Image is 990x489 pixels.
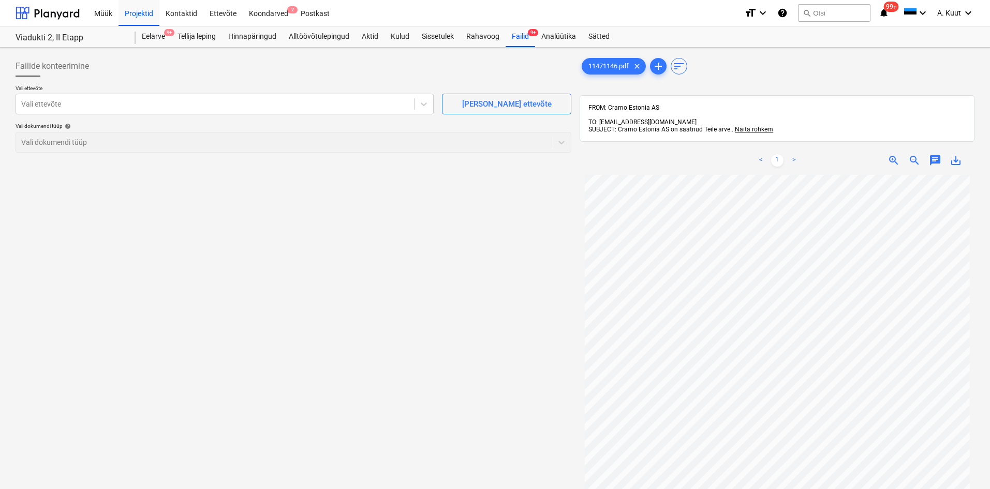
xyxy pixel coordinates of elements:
p: Vali ettevõte [16,85,434,94]
span: save_alt [950,154,962,167]
a: Eelarve9+ [136,26,171,47]
a: Alltöövõtulepingud [283,26,356,47]
a: Previous page [755,154,767,167]
i: format_size [744,7,757,19]
div: Vestlusvidin [938,439,990,489]
span: search [803,9,811,17]
button: Otsi [798,4,870,22]
span: zoom_out [908,154,921,167]
span: FROM: Cramo Estonia AS [588,104,659,111]
div: Vali dokumendi tüüp [16,123,571,129]
i: Abikeskus [777,7,788,19]
span: zoom_in [888,154,900,167]
span: SUBJECT: Cramo Estonia AS on saatnud Teile arve [588,126,730,133]
span: sort [673,60,685,72]
div: Eelarve [136,26,171,47]
a: Rahavoog [460,26,506,47]
span: TO: [EMAIL_ADDRESS][DOMAIN_NAME] [588,118,697,126]
a: Sätted [582,26,616,47]
span: 9+ [164,29,174,36]
span: 9+ [528,29,538,36]
span: Näita rohkem [735,126,773,133]
a: Sissetulek [416,26,460,47]
span: 11471146.pdf [582,63,635,70]
i: keyboard_arrow_down [962,7,974,19]
div: [PERSON_NAME] ettevõte [462,97,552,111]
span: 2 [287,6,298,13]
span: Failide konteerimine [16,60,89,72]
a: Aktid [356,26,385,47]
iframe: Chat Widget [938,439,990,489]
span: A. Kuut [937,9,961,17]
i: keyboard_arrow_down [917,7,929,19]
a: Kulud [385,26,416,47]
span: add [652,60,664,72]
a: Next page [788,154,800,167]
a: Failid9+ [506,26,535,47]
button: [PERSON_NAME] ettevõte [442,94,571,114]
i: notifications [879,7,889,19]
a: Analüütika [535,26,582,47]
i: keyboard_arrow_down [757,7,769,19]
div: Failid [506,26,535,47]
div: 11471146.pdf [582,58,646,75]
a: Hinnapäringud [222,26,283,47]
span: ... [730,126,773,133]
span: chat [929,154,941,167]
a: Page 1 is your current page [771,154,784,167]
span: clear [631,60,643,72]
span: 99+ [884,2,899,12]
span: help [63,123,71,129]
div: Viadukti 2, II Etapp [16,33,123,43]
a: Tellija leping [171,26,222,47]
